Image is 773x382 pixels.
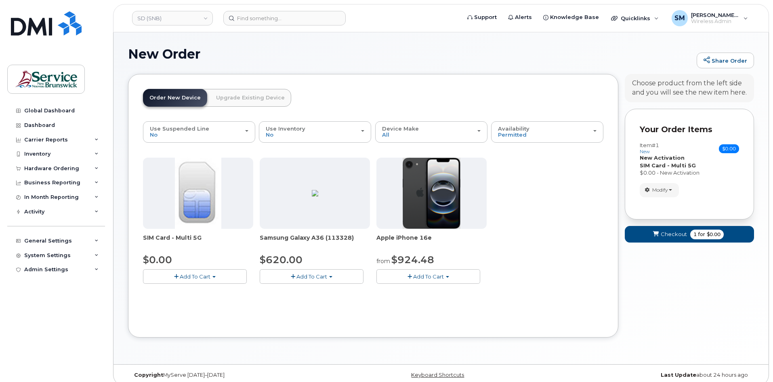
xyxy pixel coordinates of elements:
[375,121,487,142] button: Device Make All
[640,149,650,154] small: new
[376,269,480,283] button: Add To Cart
[143,234,253,250] div: SIM Card - Multi 5G
[180,273,210,280] span: Add To Cart
[545,372,754,378] div: about 24 hours ago
[266,131,273,138] span: No
[640,154,685,161] strong: New Activation
[150,125,209,132] span: Use Suspended Line
[376,257,390,265] small: from
[382,131,389,138] span: All
[134,372,163,378] strong: Copyright
[640,169,739,177] div: $0.00 - New Activation
[661,372,696,378] strong: Last Update
[661,230,687,238] span: Checkout
[143,254,172,266] span: $0.00
[413,273,444,280] span: Add To Cart
[376,234,487,250] div: Apple iPhone 16e
[391,254,434,266] span: $924.48
[640,142,659,154] h3: Item
[260,234,370,250] div: Samsung Galaxy A36 (113328)
[210,89,291,107] a: Upgrade Existing Device
[697,53,754,69] a: Share Order
[128,47,693,61] h1: New Order
[625,226,754,243] button: Checkout 1 for $0.00
[312,190,318,196] img: ED9FC9C2-4804-4D92-8A77-98887F1967E0.png
[652,186,668,194] span: Modify
[260,254,302,266] span: $620.00
[382,125,419,132] span: Device Make
[150,131,158,138] span: No
[498,125,529,132] span: Availability
[640,162,696,169] strong: SIM Card - Multi 5G
[266,125,305,132] span: Use Inventory
[143,121,255,142] button: Use Suspended Line No
[491,121,603,142] button: Availability Permitted
[498,131,527,138] span: Permitted
[128,372,337,378] div: MyServe [DATE]–[DATE]
[175,158,221,229] img: 00D627D4-43E9-49B7-A367-2C99342E128C.jpg
[143,269,247,283] button: Add To Cart
[640,183,679,197] button: Modify
[640,124,739,135] p: Your Order Items
[259,121,371,142] button: Use Inventory No
[411,372,464,378] a: Keyboard Shortcuts
[693,231,697,238] span: 1
[719,144,739,153] span: $0.00
[707,231,720,238] span: $0.00
[697,231,707,238] span: for
[652,142,659,148] span: #1
[260,269,363,283] button: Add To Cart
[143,89,207,107] a: Order New Device
[296,273,327,280] span: Add To Cart
[403,158,461,229] img: iphone16e.png
[632,79,747,97] div: Choose product from the left side and you will see the new item here.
